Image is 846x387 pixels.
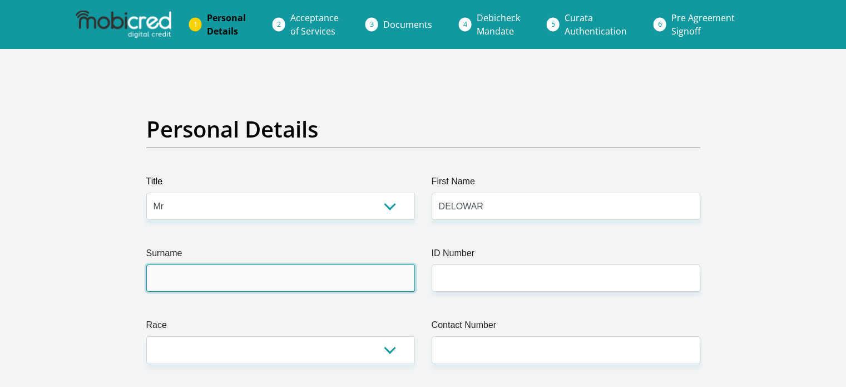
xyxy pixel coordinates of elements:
[432,175,700,193] label: First Name
[281,7,348,42] a: Acceptanceof Services
[146,247,415,264] label: Surname
[374,13,441,36] a: Documents
[565,12,627,37] span: Curata Authentication
[383,18,432,31] span: Documents
[207,12,246,37] span: Personal Details
[556,7,636,42] a: CurataAuthentication
[146,116,700,143] h2: Personal Details
[432,247,700,264] label: ID Number
[432,264,700,292] input: ID Number
[432,319,700,336] label: Contact Number
[198,7,255,42] a: PersonalDetails
[477,12,520,37] span: Debicheck Mandate
[146,264,415,292] input: Surname
[468,7,529,42] a: DebicheckMandate
[432,193,700,220] input: First Name
[432,336,700,364] input: Contact Number
[290,12,339,37] span: Acceptance of Services
[146,175,415,193] label: Title
[76,11,171,38] img: mobicred logo
[662,7,744,42] a: Pre AgreementSignoff
[146,319,415,336] label: Race
[671,12,735,37] span: Pre Agreement Signoff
